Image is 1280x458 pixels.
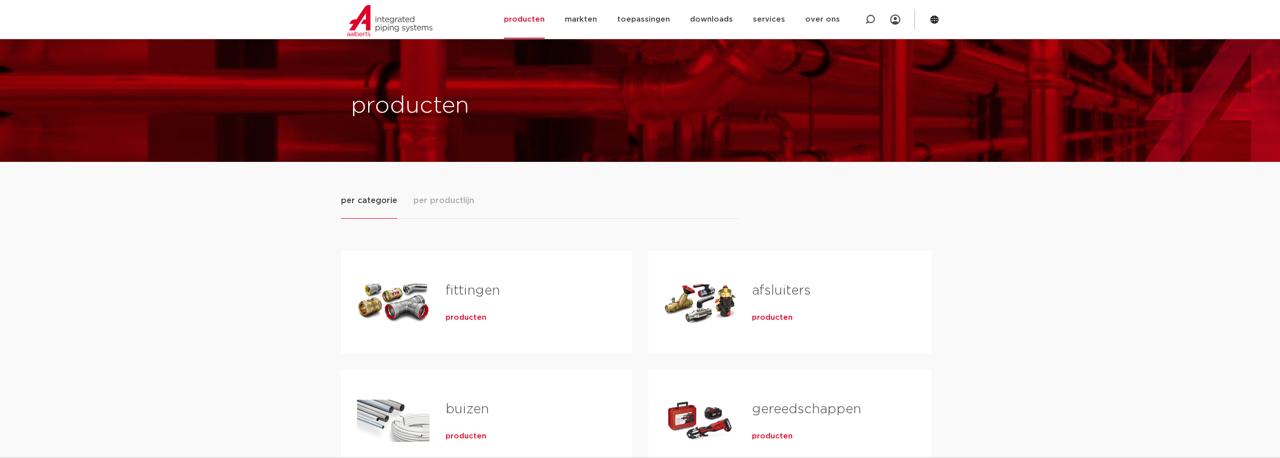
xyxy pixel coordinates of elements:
[752,403,861,416] a: gereedschappen
[752,313,793,323] a: producten
[351,90,635,122] h1: producten
[413,195,474,207] span: per productlijn
[752,284,811,297] a: afsluiters
[446,284,500,297] a: fittingen
[446,403,489,416] a: buizen
[341,195,397,207] span: per categorie
[446,313,486,323] a: producten
[446,431,486,441] a: producten
[752,431,793,441] a: producten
